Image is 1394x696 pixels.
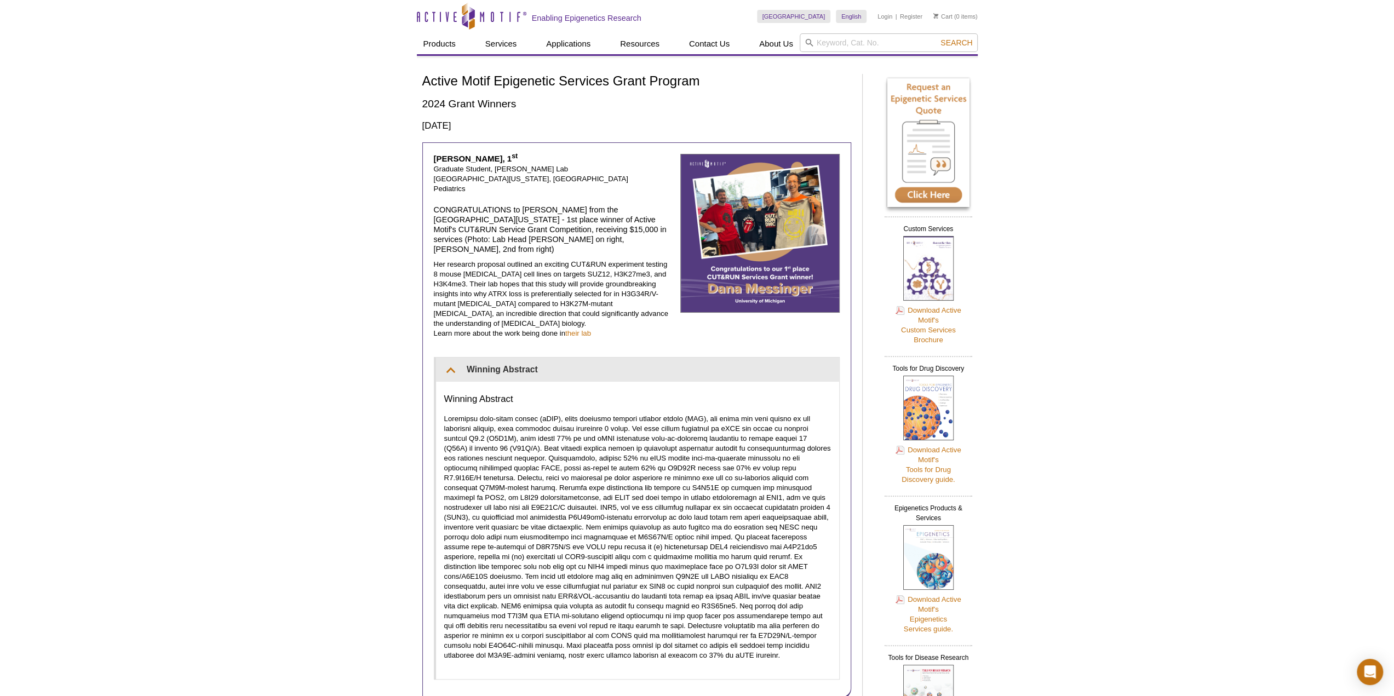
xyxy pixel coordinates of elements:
h2: Epigenetics Products & Services [885,496,972,525]
li: | [896,10,897,23]
a: Login [877,13,892,20]
a: Contact Us [682,33,736,54]
h2: Tools for Disease Research [885,645,972,665]
a: Services [479,33,524,54]
span: Search [940,38,972,47]
img: Your Cart [933,13,938,19]
a: English [836,10,867,23]
h4: CONGRATULATIONS to [PERSON_NAME] from the [GEOGRAPHIC_DATA][US_STATE] - 1st place winner of Activ... [434,205,673,254]
a: [GEOGRAPHIC_DATA] [757,10,831,23]
h2: Tools for Drug Discovery [885,356,972,376]
a: Applications [540,33,597,54]
input: Keyword, Cat. No. [800,33,978,52]
button: Search [937,38,976,48]
a: Resources [613,33,666,54]
h1: Active Motif Epigenetic Services Grant Program [422,74,852,90]
strong: [PERSON_NAME], 1 [434,154,518,163]
a: their lab [565,329,591,337]
a: Download Active Motif'sEpigeneticsServices guide. [896,594,961,634]
h3: Winning Abstract [444,393,831,406]
a: Download Active Motif'sTools for DrugDiscovery guide. [896,445,961,485]
span: [GEOGRAPHIC_DATA][US_STATE], [GEOGRAPHIC_DATA] [434,175,628,183]
a: Products [417,33,462,54]
div: Open Intercom Messenger [1357,659,1383,685]
img: Epigenetics Products & Services [903,525,954,590]
img: Tools for Drug Discovery [903,376,954,440]
a: Download Active Motif'sCustom ServicesBrochure [896,305,961,345]
h3: [DATE] [422,119,852,133]
a: About Us [753,33,800,54]
h2: 2024 Grant Winners [422,96,852,111]
sup: st [512,152,518,160]
img: Request an Epigenetic Services Quote [887,78,970,207]
p: Her research proposal outlined an exciting CUT&RUN experiment testing 8 mouse [MEDICAL_DATA] cell... [434,260,673,338]
p: Loremipsu dolo-sitam consec (aDIP), elits doeiusmo tempori utlabor etdolo (MAG), ali enima min ve... [444,414,831,660]
img: Custom Services [903,236,954,301]
li: (0 items) [933,10,978,23]
h2: Enabling Epigenetics Research [532,13,641,23]
summary: Winning Abstract [436,358,840,382]
img: Dana Messinger [680,154,840,313]
span: Graduate Student, [PERSON_NAME] Lab [434,165,569,173]
a: Cart [933,13,953,20]
h2: Custom Services [885,216,972,236]
a: Register [900,13,922,20]
span: Pediatrics [434,185,466,193]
